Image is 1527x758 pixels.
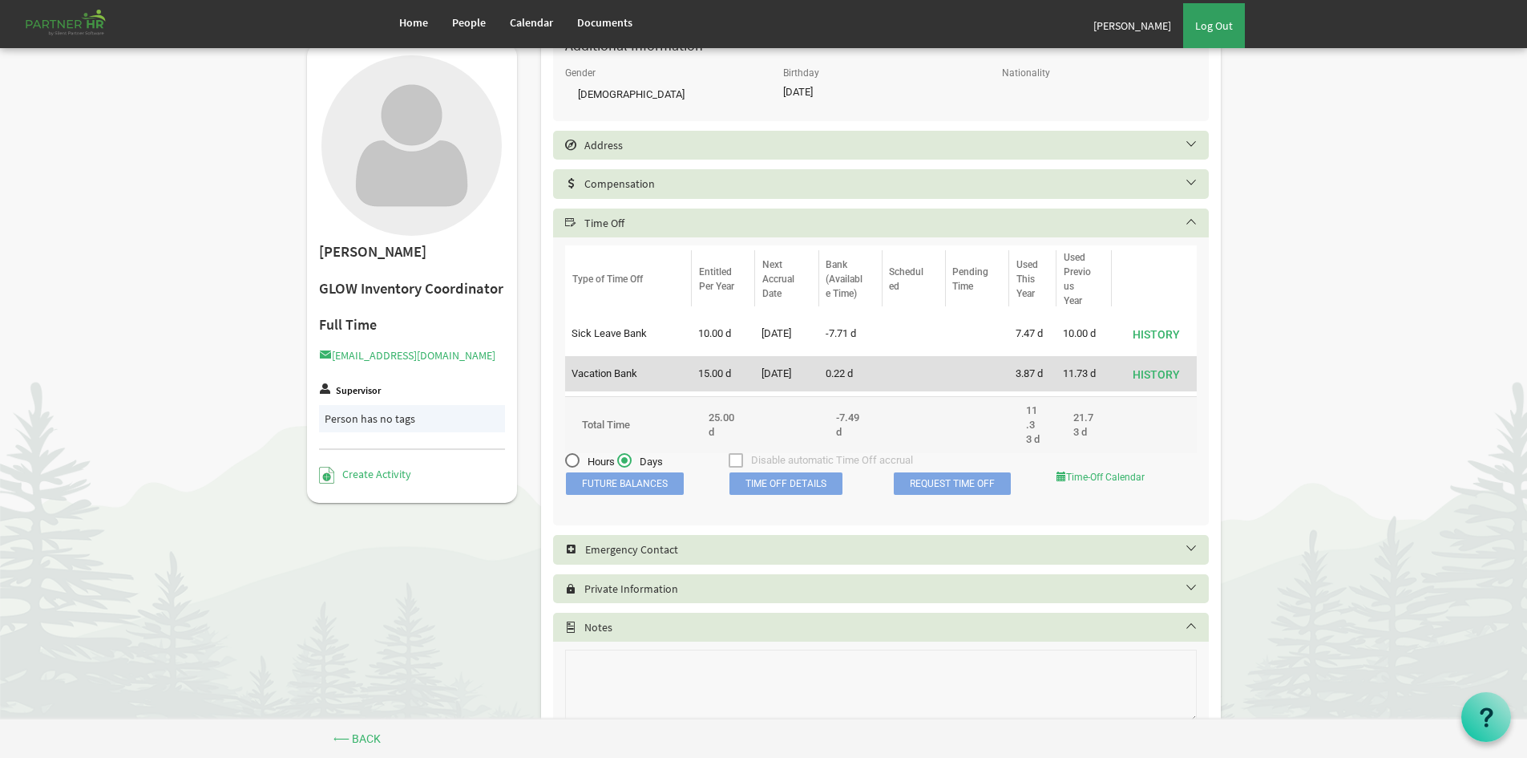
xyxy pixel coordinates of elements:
span: Time Off Details [729,472,842,495]
span: Select [565,178,576,189]
td: 10.00 d is template cell column header Used Previous Year [1056,316,1112,351]
label: Nationality [1002,68,1050,79]
td: -56.21 column header Bank (Available Time) [819,396,883,453]
span: Type of Time Off [572,274,643,285]
td: column header Type of Time Off [565,396,692,453]
span: Entitled Per Year [699,266,734,292]
a: Create Activity [319,467,411,481]
span: Hours [565,455,615,469]
td: Vacation Bank column header Type of Time Off [565,356,692,391]
span: Days [617,455,663,469]
span: Bank (Available Time) [826,259,862,299]
span: Used This Year [1016,259,1038,299]
span: Select [565,622,576,633]
span: Documents [577,15,632,30]
td: Sick Leave Bank column header Type of Time Off [565,316,692,351]
button: History [1122,363,1190,385]
td: 25.00 column header Entitled Per Year [692,396,755,453]
td: 9/1/2026 column header Next Accrual Date [755,316,818,351]
span: People [452,15,486,30]
h5: Emergency Contact [565,543,1221,556]
h5: Notes [565,621,1221,634]
img: Create Activity [319,467,334,484]
label: Gender [565,68,596,79]
span: Scheduled [889,266,923,292]
span: Pending Time [952,266,988,292]
div: Person has no tags [325,411,500,427]
td: is Command column column header [1112,316,1197,351]
td: 3.87 d is template cell column header Used This Year [1009,356,1056,391]
span: Next Accrual Date [762,259,794,299]
span: Select [565,544,577,555]
span: Calendar [510,15,553,30]
a: Request Time Off [894,472,1011,495]
td: 0.22 d is template cell column header Bank (Available Time) [819,356,883,391]
td: 15.00 d is template cell column header Entitled Per Year [692,356,755,391]
h2: GLOW Inventory Coordinator [319,281,506,298]
td: is template cell column header Scheduled [883,356,946,391]
span: Select [565,140,576,151]
td: is template cell column header Pending Time [946,356,1009,391]
h4: Full Time [319,317,506,333]
h5: Address [565,139,1221,152]
span: Home [399,15,428,30]
td: 0.00 column header Scheduled [883,396,946,453]
a: [PERSON_NAME] [1081,3,1183,48]
td: 10.00 d is template cell column header Entitled Per Year [692,316,755,351]
img: User with no profile picture [321,55,502,236]
h2: [PERSON_NAME] [319,244,506,261]
td: column header [1112,396,1197,453]
td: 10/30/2025 column header Next Accrual Date [755,356,818,391]
td: 7.47 d is template cell column header Used This Year [1009,316,1056,351]
td: is template cell column header Scheduled [883,316,946,351]
td: is template cell column header Pending Time [946,316,1009,351]
span: Used Previous Year [1064,252,1091,306]
td: column header Next Accrual Date [755,396,818,453]
label: Birthday [783,68,819,79]
td: 0.00 column header Pending Time [946,396,1009,453]
td: is Command column column header [1112,356,1197,391]
h5: Time Off [565,217,1221,229]
h5: Private Information [565,582,1221,595]
a: Time-Off Calendar [1056,472,1145,483]
td: 11.73 d is template cell column header Used Previous Year [1056,356,1112,391]
td: 85.00 column header Used This Year [1009,396,1056,453]
button: History [1122,322,1190,345]
span: Select [565,583,576,594]
td: -7.71 d is template cell column header Bank (Available Time) [819,316,883,351]
span: Future Balances [566,472,684,495]
h5: Compensation [565,177,1221,190]
a: [EMAIL_ADDRESS][DOMAIN_NAME] [319,348,495,363]
label: Supervisor [336,386,381,396]
a: Log Out [1183,3,1245,48]
span: Select [565,217,576,229]
td: 163.00 column header Used Previous Year [1056,396,1112,453]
